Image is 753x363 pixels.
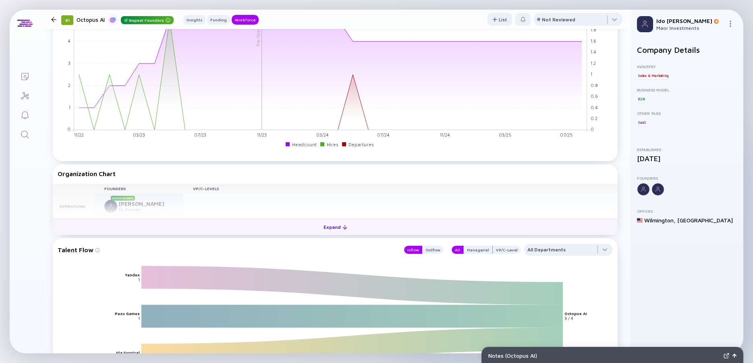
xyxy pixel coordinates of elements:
[493,246,521,254] button: VP/C-Level
[68,82,71,87] tspan: 2
[68,38,71,44] tspan: 4
[591,27,596,32] tspan: 1.8
[125,272,140,277] text: Yandex
[133,132,145,137] tspan: 03/23
[591,127,594,132] tspan: 0
[724,353,729,359] img: Expand Notes
[440,132,450,137] tspan: 11/24
[207,15,230,25] button: Funding
[53,219,618,235] button: Expand
[232,15,259,25] button: Workforce
[67,127,71,132] tspan: 0
[637,45,737,54] h2: Company Details
[637,176,737,180] div: Founders
[377,132,390,137] tspan: 07/24
[591,71,592,77] tspan: 1
[183,16,205,24] div: Insights
[542,17,575,23] div: Not Reviewed
[10,85,40,105] a: Investor Map
[77,15,174,25] div: Octopus AI
[194,132,206,137] tspan: 07/23
[10,105,40,124] a: Reminders
[565,316,573,321] text: 3 / 4
[58,170,613,177] div: Organization Chart
[637,64,737,69] div: Industry
[116,350,140,355] text: Via Surgical
[637,111,737,116] div: Other Tags
[591,93,598,99] tspan: 0.6
[591,49,596,54] tspan: 1.4
[316,132,329,137] tspan: 03/24
[319,221,352,233] div: Expand
[637,95,645,103] div: B2B
[257,132,267,137] tspan: 11/23
[637,147,737,152] div: Established
[656,25,724,31] div: Maor Investments
[61,15,73,25] div: 81
[232,16,259,24] div: Workforce
[677,217,733,224] div: [GEOGRAPHIC_DATA]
[115,311,140,316] text: Pazu Games
[644,217,676,224] div: Wilmington ,
[488,352,720,359] div: Notes ( Octopus AI )
[499,132,511,137] tspan: 03/25
[74,132,84,137] tspan: 11/22
[591,82,598,87] tspan: 0.8
[727,21,734,27] img: Menu
[463,246,493,254] button: Managerial
[637,87,737,92] div: Business Model
[10,124,40,143] a: Search
[58,244,396,256] div: Talent Flow
[207,16,230,24] div: Funding
[69,104,71,110] tspan: 1
[591,116,597,121] tspan: 0.2
[656,17,724,24] div: Ido [PERSON_NAME]
[68,60,71,66] tspan: 3
[637,118,647,126] div: SaaS
[591,38,596,44] tspan: 1.6
[183,15,205,25] button: Insights
[422,246,444,254] button: Outflow
[452,246,463,254] button: All
[732,354,736,358] img: Open Notes
[591,104,598,110] tspan: 0.4
[121,16,174,24] div: Repeat Founders
[637,218,643,223] img: United States Flag
[10,66,40,85] a: Lists
[637,209,737,214] div: Offices
[487,13,512,26] button: List
[565,311,587,316] text: Octopus AI
[591,60,596,66] tspan: 1.2
[637,71,670,79] div: Sales & Marketing
[138,277,140,282] text: 1
[560,132,573,137] tspan: 07/25
[138,316,140,321] text: 1
[637,154,737,163] div: [DATE]
[404,246,422,254] button: Inflow
[637,16,653,32] img: Profile Picture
